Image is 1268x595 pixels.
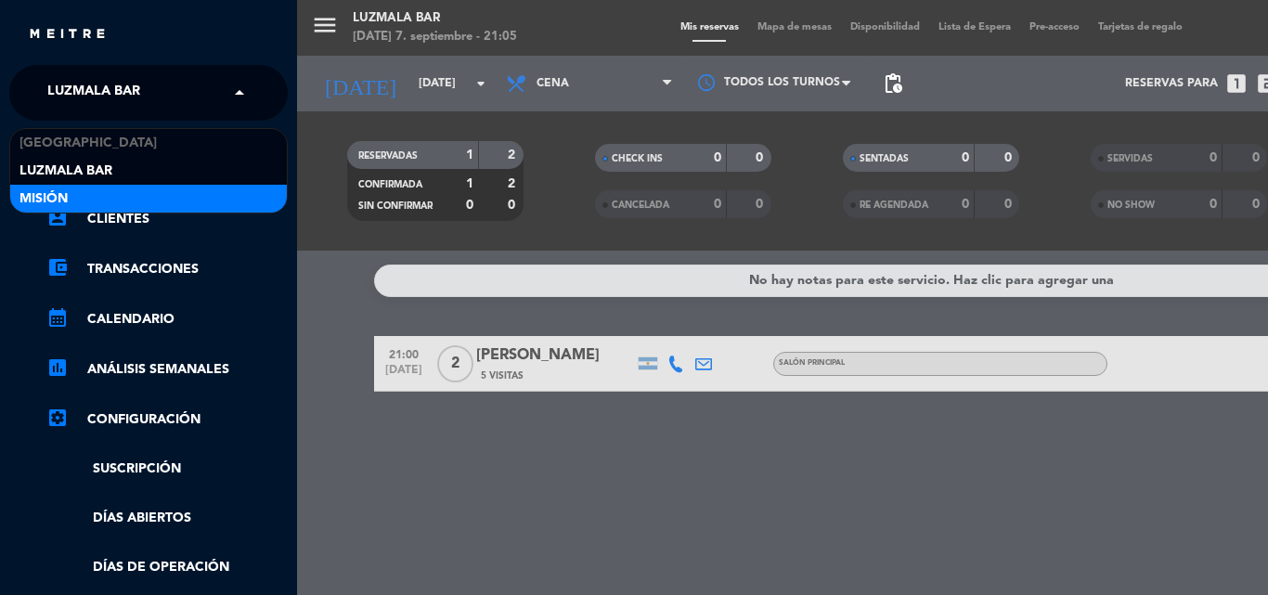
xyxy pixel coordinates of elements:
[46,258,288,280] a: account_balance_walletTransacciones
[46,206,69,228] i: account_box
[46,208,288,230] a: account_boxClientes
[46,459,288,480] a: Suscripción
[46,358,288,381] a: assessmentANÁLISIS SEMANALES
[46,508,288,529] a: Días abiertos
[46,408,288,431] a: Configuración
[882,72,904,95] span: pending_actions
[46,557,288,578] a: Días de Operación
[28,28,107,42] img: MEITRE
[19,188,68,210] span: Misión
[46,356,69,379] i: assessment
[46,308,288,330] a: calendar_monthCalendario
[19,133,157,154] span: [GEOGRAPHIC_DATA]
[19,161,112,182] span: Luzmala Bar
[46,407,69,429] i: settings_applications
[46,306,69,329] i: calendar_month
[47,73,140,112] span: Luzmala Bar
[46,256,69,278] i: account_balance_wallet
